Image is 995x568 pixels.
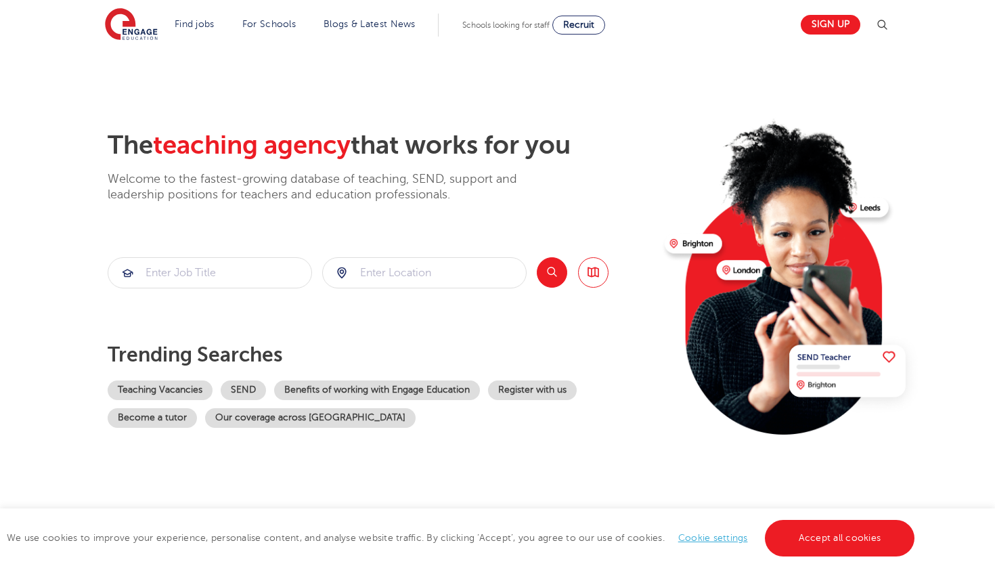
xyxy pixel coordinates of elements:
input: Submit [108,258,311,288]
a: Our coverage across [GEOGRAPHIC_DATA] [205,408,416,428]
span: We use cookies to improve your experience, personalise content, and analyse website traffic. By c... [7,533,918,543]
a: Sign up [801,15,860,35]
a: Teaching Vacancies [108,380,213,400]
a: Accept all cookies [765,520,915,556]
p: Trending searches [108,343,654,367]
a: Become a tutor [108,408,197,428]
input: Submit [323,258,526,288]
span: Schools looking for staff [462,20,550,30]
button: Search [537,257,567,288]
a: Benefits of working with Engage Education [274,380,480,400]
span: teaching agency [153,131,351,160]
div: Submit [108,257,312,288]
img: Engage Education [105,8,158,42]
h2: The that works for you [108,130,654,161]
p: Welcome to the fastest-growing database of teaching, SEND, support and leadership positions for t... [108,171,554,203]
a: For Schools [242,19,296,29]
a: SEND [221,380,266,400]
a: Recruit [552,16,605,35]
a: Register with us [488,380,577,400]
a: Find jobs [175,19,215,29]
a: Blogs & Latest News [324,19,416,29]
a: Cookie settings [678,533,748,543]
div: Submit [322,257,527,288]
span: Recruit [563,20,594,30]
